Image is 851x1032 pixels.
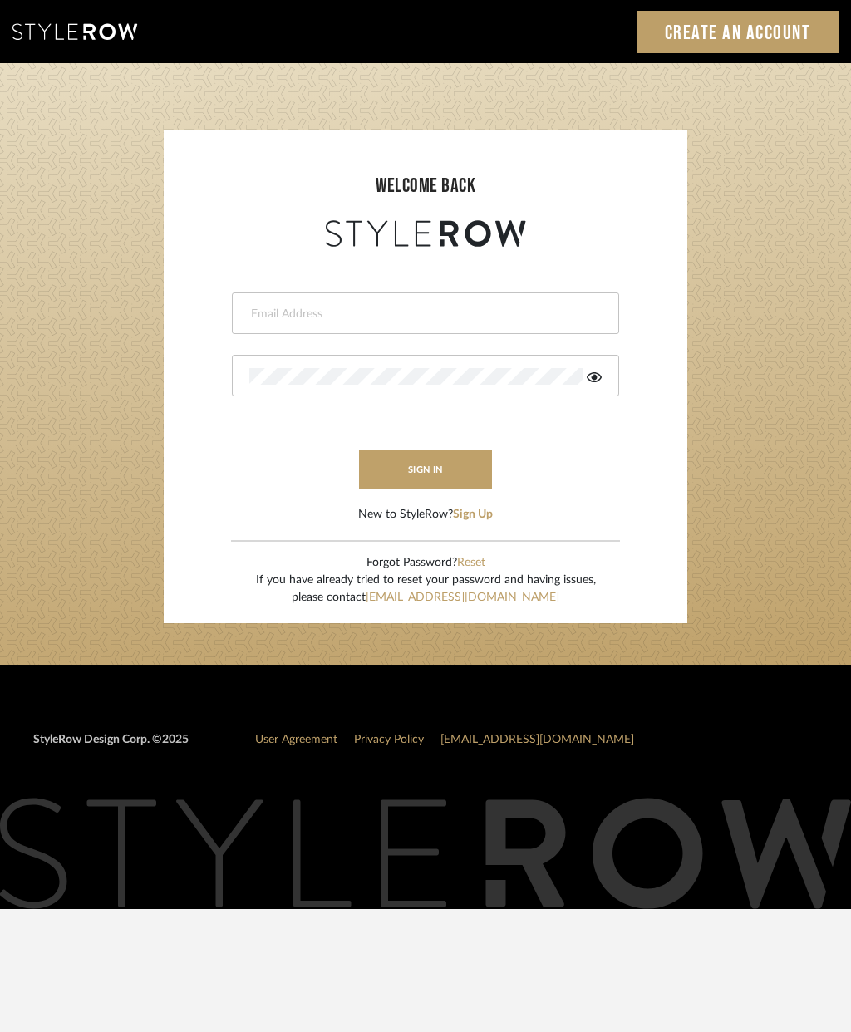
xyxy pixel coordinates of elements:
[637,11,839,53] a: Create an Account
[358,506,493,523] div: New to StyleRow?
[33,731,189,762] div: StyleRow Design Corp. ©2025
[440,734,634,745] a: [EMAIL_ADDRESS][DOMAIN_NAME]
[256,572,596,607] div: If you have already tried to reset your password and having issues, please contact
[366,592,559,603] a: [EMAIL_ADDRESS][DOMAIN_NAME]
[359,450,492,489] button: sign in
[256,554,596,572] div: Forgot Password?
[453,506,493,523] button: Sign Up
[249,306,598,322] input: Email Address
[354,734,424,745] a: Privacy Policy
[180,171,671,201] div: welcome back
[457,554,485,572] button: Reset
[255,734,337,745] a: User Agreement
